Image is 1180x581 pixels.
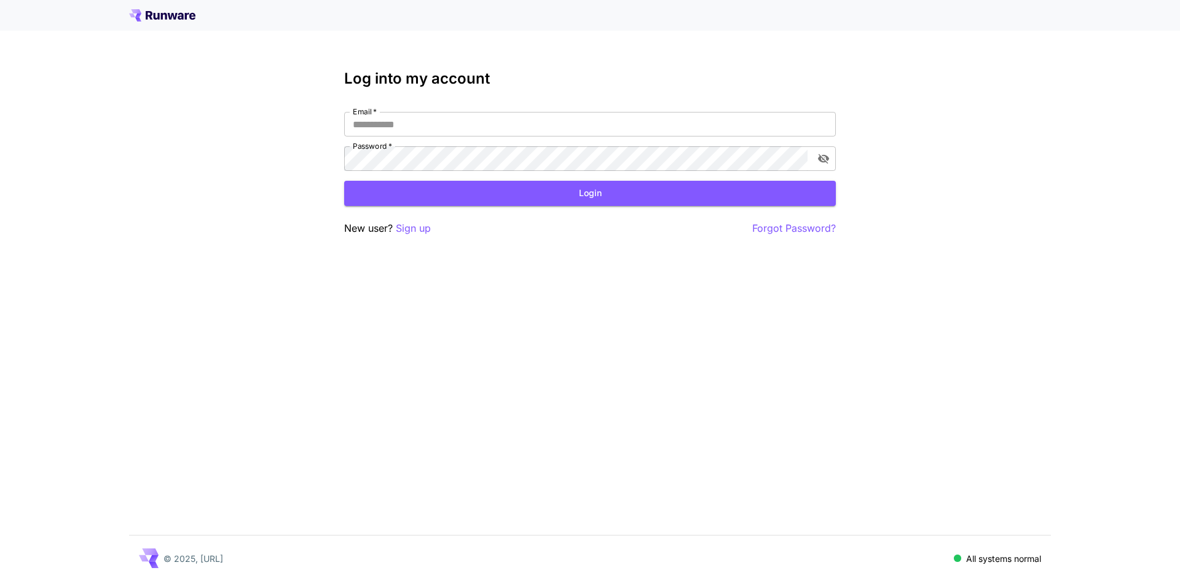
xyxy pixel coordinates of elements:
button: Forgot Password? [752,221,836,236]
p: All systems normal [966,552,1041,565]
p: New user? [344,221,431,236]
button: Login [344,181,836,206]
h3: Log into my account [344,70,836,87]
label: Email [353,106,377,117]
label: Password [353,141,392,151]
p: © 2025, [URL] [163,552,223,565]
button: Sign up [396,221,431,236]
button: toggle password visibility [812,148,835,170]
